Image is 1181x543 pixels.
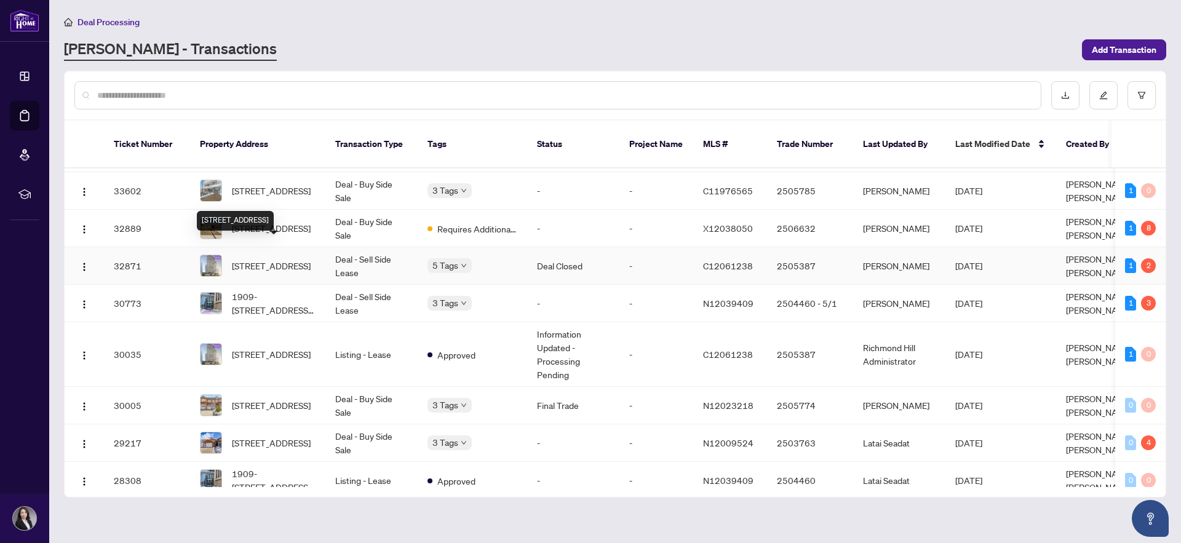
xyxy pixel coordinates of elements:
button: filter [1127,81,1156,109]
div: 1 [1125,296,1136,311]
img: thumbnail-img [201,180,221,201]
td: 2505387 [767,322,853,387]
span: [PERSON_NAME] [PERSON_NAME] [1066,216,1132,240]
td: - [527,172,619,210]
div: 0 [1141,347,1156,362]
td: 2505774 [767,387,853,424]
img: thumbnail-img [201,470,221,491]
div: 4 [1141,435,1156,450]
td: Deal Closed [527,247,619,285]
span: [DATE] [955,437,982,448]
button: Logo [74,293,94,313]
button: Logo [74,433,94,453]
td: 2506632 [767,210,853,247]
span: [PERSON_NAME] [PERSON_NAME] [1066,430,1132,455]
img: Logo [79,439,89,449]
span: 5 Tags [432,258,458,272]
td: - [619,210,693,247]
td: Listing - Lease [325,322,418,387]
img: Profile Icon [13,507,36,530]
th: Status [527,121,619,168]
span: [STREET_ADDRESS] [232,259,311,272]
span: down [461,188,467,194]
td: - [619,285,693,322]
button: Logo [74,395,94,415]
th: Created By [1056,121,1130,168]
div: 1 [1125,221,1136,236]
span: 3 Tags [432,435,458,450]
td: Information Updated - Processing Pending [527,322,619,387]
img: Logo [79,351,89,360]
img: Logo [79,224,89,234]
img: Logo [79,262,89,272]
span: Add Transaction [1092,40,1156,60]
span: 1909-[STREET_ADDRESS][PERSON_NAME][PERSON_NAME] [232,290,316,317]
div: 2 [1141,258,1156,273]
span: Last Modified Date [955,137,1030,151]
span: Requires Additional Docs [437,222,517,236]
div: 0 [1125,398,1136,413]
td: Latai Seadat [853,462,945,499]
th: Transaction Type [325,121,418,168]
div: [STREET_ADDRESS] [197,211,274,231]
th: MLS # [693,121,767,168]
span: down [461,440,467,446]
td: - [619,172,693,210]
span: download [1061,91,1070,100]
td: - [619,387,693,424]
span: X12038050 [703,223,753,234]
span: 3 Tags [432,398,458,412]
span: filter [1137,91,1146,100]
span: [DATE] [955,298,982,309]
td: - [619,462,693,499]
button: download [1051,81,1080,109]
td: - [527,462,619,499]
div: 0 [1125,473,1136,488]
th: Trade Number [767,121,853,168]
td: - [527,424,619,462]
img: Logo [79,402,89,411]
span: N12023218 [703,400,754,411]
span: [DATE] [955,400,982,411]
span: C11976565 [703,185,753,196]
span: [PERSON_NAME] [PERSON_NAME] [1066,253,1132,278]
button: Logo [74,181,94,200]
td: Deal - Buy Side Sale [325,172,418,210]
td: Deal - Sell Side Lease [325,285,418,322]
span: Approved [437,474,475,488]
button: Logo [74,218,94,238]
td: Latai Seadat [853,424,945,462]
div: 0 [1141,183,1156,198]
td: Deal - Buy Side Sale [325,387,418,424]
td: - [619,424,693,462]
div: 8 [1141,221,1156,236]
img: thumbnail-img [201,432,221,453]
td: 2504460 [767,462,853,499]
img: logo [10,9,39,32]
span: down [461,402,467,408]
div: 0 [1141,398,1156,413]
span: [PERSON_NAME] [PERSON_NAME] [1066,342,1132,367]
th: Ticket Number [104,121,190,168]
td: Deal - Buy Side Sale [325,210,418,247]
span: C12061238 [703,260,753,271]
td: 30773 [104,285,190,322]
td: Deal - Buy Side Sale [325,424,418,462]
span: [STREET_ADDRESS] [232,436,311,450]
button: Open asap [1132,500,1169,537]
button: edit [1089,81,1118,109]
img: thumbnail-img [201,255,221,276]
span: [DATE] [955,223,982,234]
td: [PERSON_NAME] [853,210,945,247]
span: N12039409 [703,475,754,486]
span: [DATE] [955,475,982,486]
span: [DATE] [955,260,982,271]
td: 33602 [104,172,190,210]
span: [PERSON_NAME] [PERSON_NAME] [1066,291,1132,315]
td: 32871 [104,247,190,285]
td: 2505387 [767,247,853,285]
th: Project Name [619,121,693,168]
td: 2503763 [767,424,853,462]
div: 1 [1125,183,1136,198]
td: [PERSON_NAME] [853,172,945,210]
